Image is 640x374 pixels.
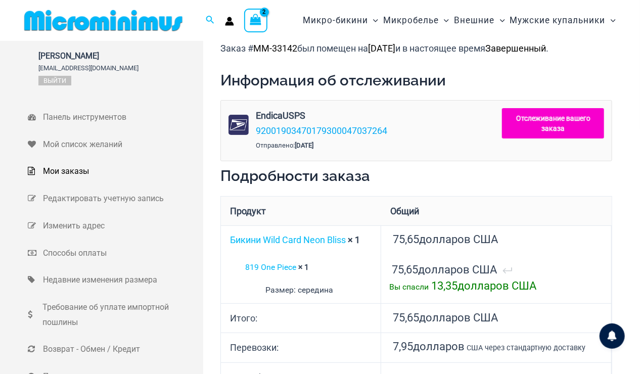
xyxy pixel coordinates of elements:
img: Логотип магазина MM плоский [20,9,187,32]
font: 13,35 [431,279,458,292]
a: Ссылка на значок учетной записи [225,17,234,26]
font: Подробности заказа [220,167,370,184]
a: ВнешниеПереключатель менюПереключатель меню [452,5,508,36]
font: 75,65 [392,263,418,276]
font: Внешние [454,15,495,25]
a: 819 One Piece [245,262,296,272]
span: Переключатель меню [368,8,378,33]
font: 75,65 [393,311,419,324]
span: Переключатель меню [495,8,505,33]
font: 75,65 [393,233,419,246]
font: Микробелье [383,15,439,25]
font: [EMAIL_ADDRESS][DOMAIN_NAME] [38,64,139,72]
font: Способы оплаты [43,248,107,258]
span: Переключатель меню [439,8,449,33]
a: 92001903470179300047037264 [256,125,387,136]
a: МикробельеПереключатель менюПереключатель меню [381,5,451,36]
span: Переключатель меню [606,8,616,33]
font: долларов США [458,279,536,292]
font: Вы спасли [389,282,429,292]
a: Панель инструментов [28,104,203,131]
a: Способы оплаты [28,240,203,267]
font: США через стандартную доставку [467,344,585,352]
font: Перевозки: [230,343,279,353]
font: [DATE] [295,142,313,149]
font: был помещен на [297,43,368,54]
font: долларов США [419,233,498,246]
a: Мой список желаний [28,131,203,158]
font: середина [298,285,333,295]
a: Просмотреть корзину, 2 товара [244,9,267,32]
a: Микро-бикиниПереключатель менюПереключатель меню [300,5,381,36]
font: Отслеживание вашего заказа [516,114,590,132]
a: Мужские купальникиПереключатель менюПереключатель меню [508,5,618,36]
font: Заказ # [220,43,253,54]
font: долларов [413,340,465,353]
a: Мои заказы [28,158,203,185]
font: Требование об уплате импортной пошлины [42,302,169,327]
nav: Навигация по сайту [299,4,620,37]
a: Выйти [38,76,71,85]
font: долларов США [418,263,497,276]
font: Редактировать учетную запись [43,194,164,203]
font: [DATE] [368,43,395,54]
font: Итого: [230,313,257,323]
a: Требование об уплате импортной пошлины [28,294,203,336]
font: Выйти [43,77,66,84]
font: Мой список желаний [43,139,122,149]
font: Мужские купальники [510,15,606,25]
font: Информация об отслеживании [220,72,446,89]
a: Отслеживание вашего заказа [502,108,604,138]
font: × 1 [348,235,360,245]
font: Панель инструментов [43,112,126,122]
font: Отправлено: [256,142,295,149]
font: ММ-33142 [253,43,297,54]
font: Общий [390,206,419,216]
font: долларов США [419,311,498,324]
font: и в настоящее время [395,43,485,54]
font: × 1 [298,262,309,272]
font: Мои заказы [43,166,89,176]
font: Завершенный [485,43,546,54]
a: Возврат - Обмен / Кредит [28,336,203,363]
font: Изменить адрес [43,221,105,230]
font: Продукт [230,206,266,216]
font: Микро-бикини [303,15,368,25]
font: Возврат - Обмен / Кредит [43,344,140,354]
a: Бикини Wild Card Neon Bliss [230,235,346,245]
font: 7,95 [393,340,413,353]
font: [PERSON_NAME] [38,51,99,61]
font: Размер: [265,285,296,295]
font: . [546,43,548,54]
a: Недавние изменения размера [28,266,203,294]
a: Изменить адрес [28,212,203,240]
a: Значок поиска [206,14,215,27]
font: Недавние изменения размера [43,275,157,285]
a: Редактировать учетную запись [28,185,203,212]
font: EndicaUSPS [256,110,305,121]
img: usps.png [228,115,249,135]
